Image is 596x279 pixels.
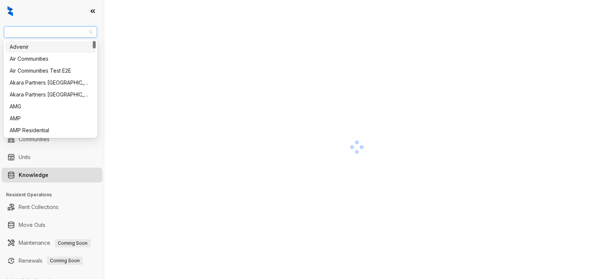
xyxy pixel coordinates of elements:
div: Akara Partners Nashville [5,77,96,89]
div: Advenir [5,41,96,53]
div: Air Communities [5,53,96,65]
a: Knowledge [19,168,48,183]
div: Air Communities Test E2E [5,65,96,77]
div: Akara Partners [GEOGRAPHIC_DATA] [10,79,91,87]
li: Knowledge [1,168,102,183]
div: AMG [5,101,96,112]
li: Move Outs [1,218,102,232]
a: Move Outs [19,218,45,232]
div: AMP [10,114,91,123]
span: Coming Soon [47,257,83,265]
div: AMP Residential [5,124,96,136]
li: Leads [1,50,102,65]
a: Communities [19,132,50,147]
img: logo [7,6,13,16]
div: Air Communities Test E2E [10,67,91,75]
div: Akara Partners Phoenix [5,89,96,101]
div: AMP [5,112,96,124]
div: Advenir [10,43,91,51]
li: Renewals [1,253,102,268]
h3: Resident Operations [6,191,104,198]
li: Leasing [1,82,102,97]
a: Rent Collections [19,200,58,215]
div: Akara Partners [GEOGRAPHIC_DATA] [10,91,91,99]
a: RenewalsComing Soon [19,253,83,268]
li: Collections [1,100,102,115]
span: RR Living [8,26,93,38]
div: AMP Residential [10,126,91,134]
li: Communities [1,132,102,147]
li: Units [1,150,102,165]
li: Rent Collections [1,200,102,215]
span: Coming Soon [55,239,91,247]
li: Maintenance [1,235,102,250]
div: Air Communities [10,55,91,63]
div: AMG [10,102,91,111]
a: Units [19,150,31,165]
